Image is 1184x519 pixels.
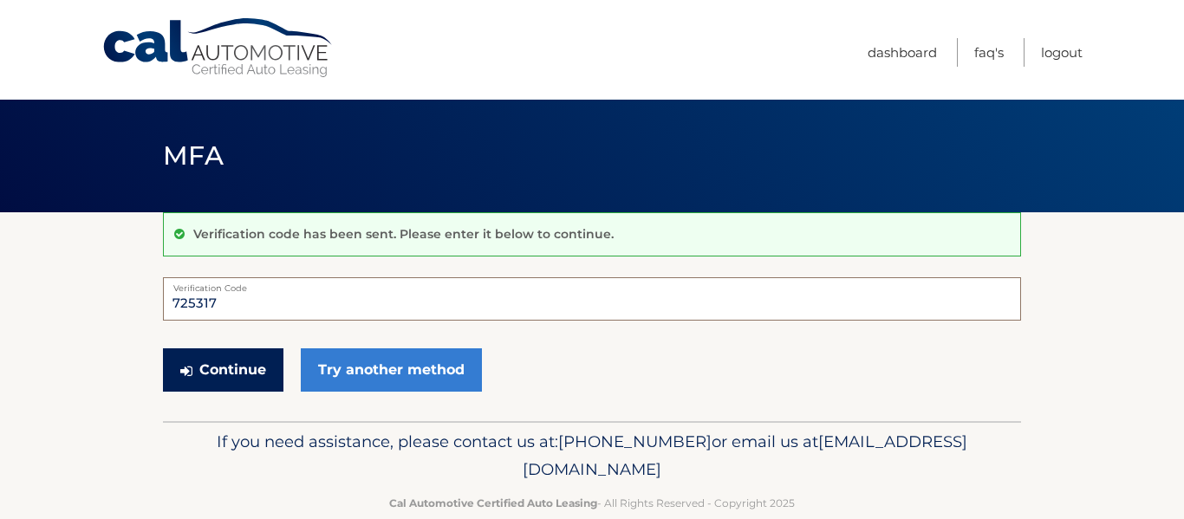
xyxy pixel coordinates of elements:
button: Continue [163,348,283,392]
a: Cal Automotive [101,17,335,79]
strong: Cal Automotive Certified Auto Leasing [389,496,597,509]
a: Logout [1041,38,1083,67]
span: [EMAIL_ADDRESS][DOMAIN_NAME] [523,431,967,479]
a: FAQ's [974,38,1004,67]
input: Verification Code [163,277,1021,321]
label: Verification Code [163,277,1021,291]
span: MFA [163,139,224,172]
a: Try another method [301,348,482,392]
p: - All Rights Reserved - Copyright 2025 [174,494,1010,512]
span: [PHONE_NUMBER] [558,431,712,451]
p: If you need assistance, please contact us at: or email us at [174,428,1010,483]
p: Verification code has been sent. Please enter it below to continue. [193,226,614,242]
a: Dashboard [868,38,937,67]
